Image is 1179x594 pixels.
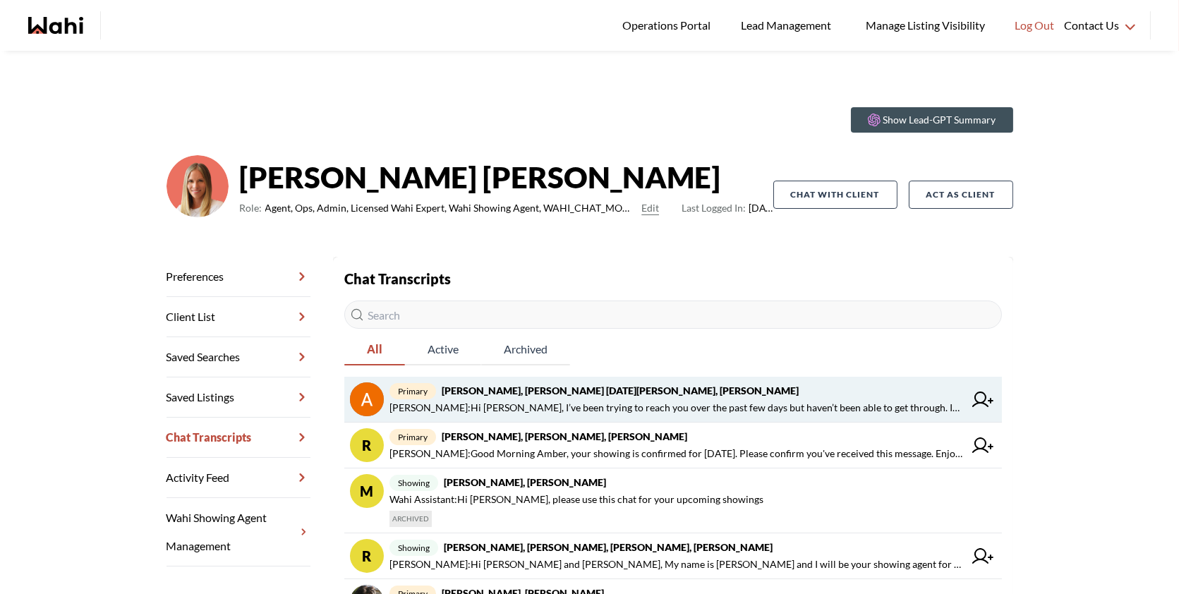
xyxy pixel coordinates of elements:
[344,377,1002,423] a: primary[PERSON_NAME], [PERSON_NAME] [DATE][PERSON_NAME], [PERSON_NAME][PERSON_NAME]:Hi [PERSON_NA...
[1015,16,1054,35] span: Log Out
[861,16,989,35] span: Manage Listing Visibility
[344,270,451,287] strong: Chat Transcripts
[344,334,405,364] span: All
[350,428,384,462] div: R
[167,297,310,337] a: Client List
[481,334,570,365] button: Archived
[405,334,481,364] span: Active
[265,200,636,217] span: Agent, Ops, Admin, Licensed Wahi Expert, Wahi Showing Agent, WAHI_CHAT_MODERATOR
[389,556,964,573] span: [PERSON_NAME] : Hi [PERSON_NAME] and [PERSON_NAME], My name is [PERSON_NAME] and I will be your s...
[350,539,384,573] div: R
[28,17,83,34] a: Wahi homepage
[167,418,310,458] a: Chat Transcripts
[444,476,606,488] strong: [PERSON_NAME], [PERSON_NAME]
[773,181,897,209] button: Chat with client
[389,511,432,527] span: ARCHIVED
[167,257,310,297] a: Preferences
[442,430,687,442] strong: [PERSON_NAME], [PERSON_NAME], [PERSON_NAME]
[622,16,715,35] span: Operations Portal
[405,334,481,365] button: Active
[350,474,384,508] div: M
[389,475,438,491] span: showing
[389,445,964,462] span: [PERSON_NAME] : Good Morning Amber, your showing is confirmed for [DATE]. Please confirm you've r...
[344,301,1002,329] input: Search
[344,468,1002,533] a: Mshowing[PERSON_NAME], [PERSON_NAME]Wahi Assistant:Hi [PERSON_NAME], please use this chat for you...
[389,429,436,445] span: primary
[909,181,1013,209] button: Act as Client
[444,541,773,553] strong: [PERSON_NAME], [PERSON_NAME], [PERSON_NAME], [PERSON_NAME]
[389,491,763,508] span: Wahi Assistant : Hi [PERSON_NAME], please use this chat for your upcoming showings
[167,458,310,498] a: Activity Feed
[851,107,1013,133] button: Show Lead-GPT Summary
[883,113,996,127] p: Show Lead-GPT Summary
[389,540,438,556] span: showing
[442,384,799,396] strong: [PERSON_NAME], [PERSON_NAME] [DATE][PERSON_NAME], [PERSON_NAME]
[350,382,384,416] img: chat avatar
[682,202,746,214] span: Last Logged In:
[167,155,229,217] img: 0f07b375cde2b3f9.png
[344,334,405,365] button: All
[481,334,570,364] span: Archived
[344,423,1002,468] a: Rprimary[PERSON_NAME], [PERSON_NAME], [PERSON_NAME][PERSON_NAME]:Good Morning Amber, your showing...
[344,533,1002,579] a: Rshowing[PERSON_NAME], [PERSON_NAME], [PERSON_NAME], [PERSON_NAME][PERSON_NAME]:Hi [PERSON_NAME] ...
[389,383,436,399] span: primary
[641,200,659,217] button: Edit
[741,16,836,35] span: Lead Management
[240,156,773,198] strong: [PERSON_NAME] [PERSON_NAME]
[240,200,262,217] span: Role:
[167,498,310,566] a: Wahi Showing Agent Management
[389,399,964,416] span: [PERSON_NAME] : Hi [PERSON_NAME], I’ve been trying to reach you over the past few days but haven’...
[167,377,310,418] a: Saved Listings
[167,337,310,377] a: Saved Searches
[682,200,773,217] span: [DATE]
